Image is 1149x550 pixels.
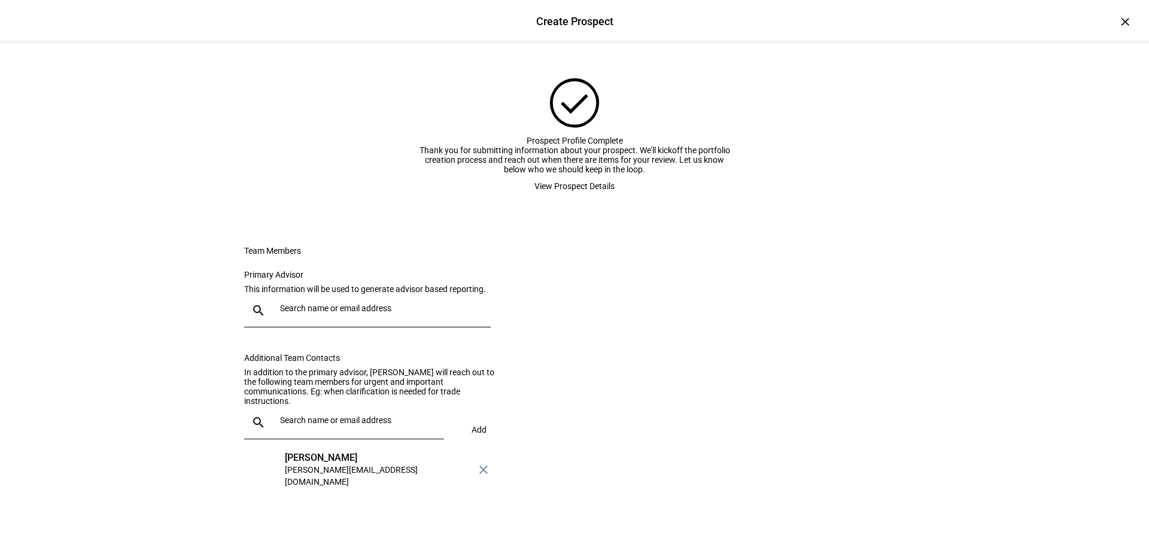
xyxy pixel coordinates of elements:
[476,463,491,477] mat-icon: close
[285,452,472,464] div: [PERSON_NAME]
[244,367,505,406] div: In addition to the primary advisor, [PERSON_NAME] will reach out to the following team members fo...
[285,464,472,488] div: [PERSON_NAME][EMAIL_ADDRESS][DOMAIN_NAME]
[251,452,275,476] div: TS
[280,303,486,313] input: Search name or email address
[244,415,273,430] mat-icon: search
[1115,12,1135,31] div: ×
[534,174,615,198] span: View Prospect Details
[244,270,505,279] div: Primary Advisor
[244,353,505,363] div: Additional Team Contacts
[244,303,273,318] mat-icon: search
[543,72,606,134] mat-icon: check_circle
[536,14,613,29] div: Create Prospect
[244,284,505,294] div: This information will be used to generate advisor based reporting.
[280,415,439,425] input: Search name or email address
[244,246,574,256] div: Team Members
[520,174,629,198] button: View Prospect Details
[419,136,730,145] div: Prospect Profile Complete
[419,145,730,174] div: Thank you for submitting information about your prospect. We’ll kickoff the portfolio creation pr...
